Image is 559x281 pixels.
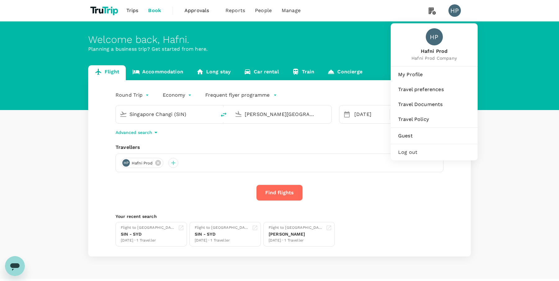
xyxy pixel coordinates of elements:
a: Car rental [237,65,285,80]
div: Round Trip [116,90,150,100]
a: Travel Policy [393,113,475,126]
span: Hafni Prod [128,160,157,166]
div: HP [448,4,461,17]
span: Guest [398,132,470,140]
p: Advanced search [116,129,152,136]
span: Travel Policy [398,116,470,123]
div: Welcome back , Hafni . [88,34,471,45]
a: Train [285,65,321,80]
a: Long stay [190,65,237,80]
button: Advanced search [116,129,160,136]
div: HP [426,28,443,45]
div: Flight to [GEOGRAPHIC_DATA] [121,225,175,231]
a: Concierge [321,65,369,80]
button: Find flights [256,185,303,201]
button: Frequent flyer programme [205,91,277,99]
span: Trips [126,7,139,14]
a: Travel Documents [393,98,475,111]
span: Log out [398,149,470,156]
input: Depart from [130,109,203,119]
span: Manage [282,7,301,14]
a: Guest [393,129,475,143]
span: My Profile [398,71,470,78]
div: [DATE] [352,108,388,121]
a: Flight [88,65,126,80]
a: Accommodation [126,65,190,80]
span: Reports [225,7,245,14]
div: HPHafni Prod [121,158,163,168]
span: Hafni Prod Company [411,55,457,61]
div: HP [122,159,130,167]
div: [DATE] · 1 Traveller [269,237,323,244]
iframe: Button to launch messaging window [5,256,25,276]
span: Book [148,7,161,14]
div: Flight to [GEOGRAPHIC_DATA] [195,225,249,231]
a: My Profile [393,68,475,81]
div: SIN - SYD [121,231,175,237]
input: Going to [245,109,318,119]
span: People [255,7,272,14]
p: Your recent search [116,213,443,219]
a: Travel preferences [393,83,475,96]
span: Approvals [184,7,216,14]
div: SIN - SYD [195,231,249,237]
button: Open [327,113,328,115]
div: [DATE] · 1 Traveller [121,237,175,244]
span: Hafni Prod [411,48,457,55]
img: TruTrip logo [88,4,121,17]
div: [DATE] · 1 Traveller [195,237,249,244]
p: Frequent flyer programme [205,91,270,99]
div: Log out [393,145,475,159]
p: Planning a business trip? Get started from here. [88,45,471,53]
button: delete [216,107,231,122]
span: Travel preferences [398,86,470,93]
div: [PERSON_NAME] [269,231,323,237]
span: Travel Documents [398,101,470,108]
div: Economy [163,90,193,100]
button: Open [212,113,213,115]
div: Flight to [GEOGRAPHIC_DATA] [269,225,323,231]
div: Travellers [116,144,443,151]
